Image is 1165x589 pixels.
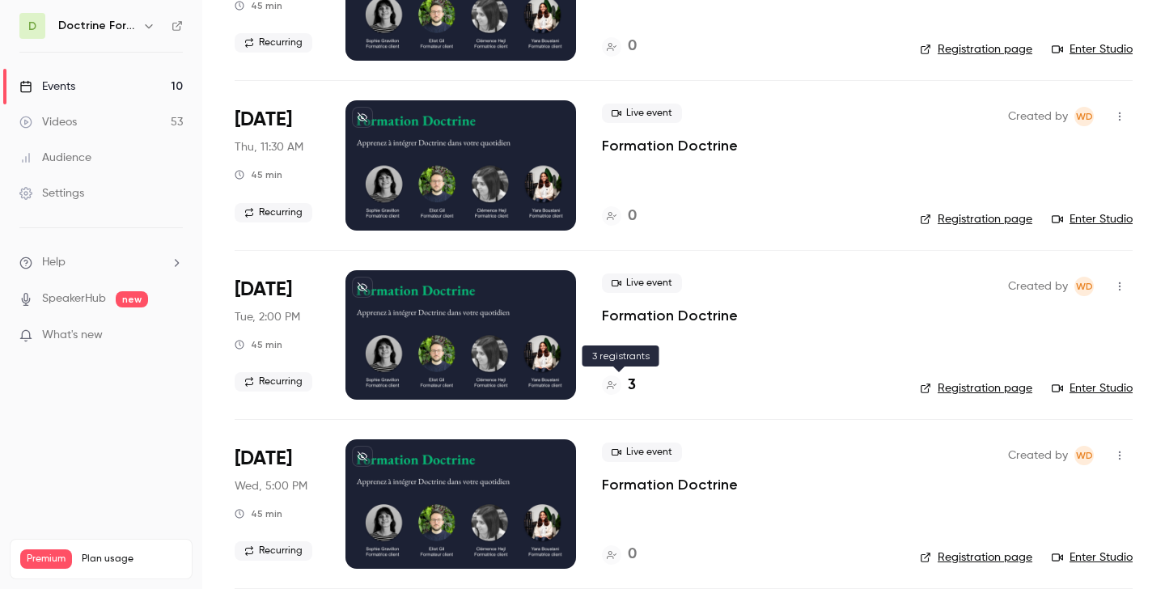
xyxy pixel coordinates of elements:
[628,544,637,566] h4: 0
[19,150,91,166] div: Audience
[235,107,292,133] span: [DATE]
[42,254,66,271] span: Help
[235,478,307,494] span: Wed, 5:00 PM
[19,185,84,201] div: Settings
[116,291,148,307] span: new
[1076,446,1093,465] span: WD
[235,33,312,53] span: Recurring
[920,41,1032,57] a: Registration page
[602,443,682,462] span: Live event
[235,139,303,155] span: Thu, 11:30 AM
[235,270,320,400] div: Sep 9 Tue, 2:00 PM (Europe/Paris)
[82,553,182,566] span: Plan usage
[235,338,282,351] div: 45 min
[19,114,77,130] div: Videos
[235,439,320,569] div: Sep 10 Wed, 5:00 PM (Europe/Paris)
[42,290,106,307] a: SpeakerHub
[1076,277,1093,296] span: WD
[628,206,637,227] h4: 0
[235,372,312,392] span: Recurring
[602,206,637,227] a: 0
[28,18,36,35] span: D
[1052,211,1133,227] a: Enter Studio
[602,544,637,566] a: 0
[628,36,637,57] h4: 0
[58,18,136,34] h6: Doctrine Formation Corporate
[1052,549,1133,566] a: Enter Studio
[42,327,103,344] span: What's new
[235,446,292,472] span: [DATE]
[920,549,1032,566] a: Registration page
[602,475,738,494] a: Formation Doctrine
[235,100,320,230] div: Sep 4 Thu, 11:30 AM (Europe/Paris)
[920,211,1032,227] a: Registration page
[602,273,682,293] span: Live event
[1074,277,1094,296] span: Webinar Doctrine
[602,375,636,396] a: 3
[19,254,183,271] li: help-dropdown-opener
[1008,107,1068,126] span: Created by
[235,309,300,325] span: Tue, 2:00 PM
[1008,277,1068,296] span: Created by
[235,541,312,561] span: Recurring
[20,549,72,569] span: Premium
[1052,41,1133,57] a: Enter Studio
[628,375,636,396] h4: 3
[235,168,282,181] div: 45 min
[602,306,738,325] a: Formation Doctrine
[1074,446,1094,465] span: Webinar Doctrine
[602,104,682,123] span: Live event
[19,78,75,95] div: Events
[920,380,1032,396] a: Registration page
[1076,107,1093,126] span: WD
[602,36,637,57] a: 0
[602,136,738,155] a: Formation Doctrine
[235,507,282,520] div: 45 min
[235,277,292,303] span: [DATE]
[1008,446,1068,465] span: Created by
[1052,380,1133,396] a: Enter Studio
[163,328,183,343] iframe: Noticeable Trigger
[235,203,312,222] span: Recurring
[1074,107,1094,126] span: Webinar Doctrine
